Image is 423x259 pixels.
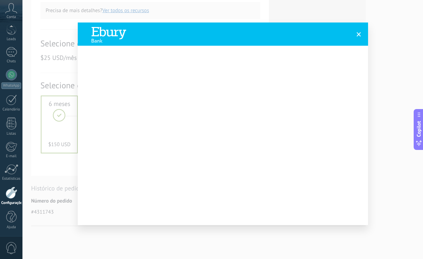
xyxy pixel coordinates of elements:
div: E-mail [1,154,21,159]
div: Ajuda [1,225,21,230]
div: Estatísticas [1,177,21,181]
div: Listas [1,132,21,136]
div: Chats [1,59,21,64]
div: Calendário [1,107,21,112]
div: Leads [1,37,21,42]
span: Copilot [415,121,422,137]
span: Conta [7,15,16,19]
div: Configurações [1,201,21,205]
div: WhatsApp [1,82,21,89]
